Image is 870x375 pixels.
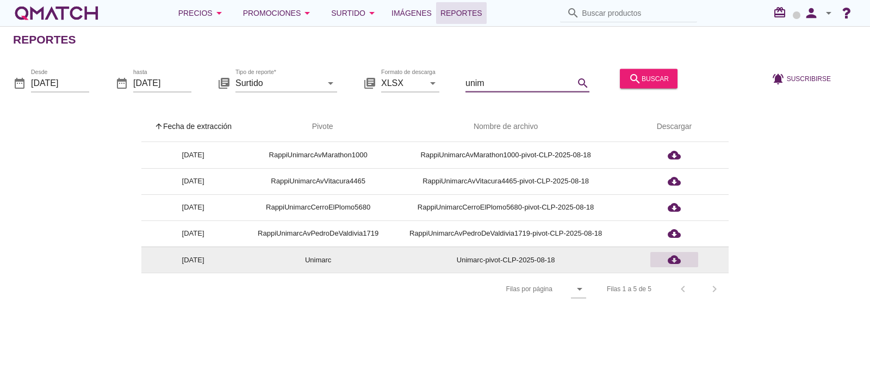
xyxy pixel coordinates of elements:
[141,194,245,220] td: [DATE]
[772,72,787,85] i: notifications_active
[668,149,681,162] i: cloud_download
[763,69,840,88] button: Suscribirse
[787,73,831,83] span: Suscribirse
[31,74,89,91] input: Desde
[391,194,620,220] td: RappiUnimarcCerroElPlomo5680-pivot-CLP-2025-08-18
[629,72,642,85] i: search
[245,220,391,247] td: RappiUnimarcAvPedroDeValdivia1719
[141,247,245,273] td: [DATE]
[178,7,226,20] div: Precios
[387,2,436,24] a: Imágenes
[245,194,391,220] td: RappiUnimarcCerroElPlomo5680
[391,112,620,142] th: Nombre de archivo: Not sorted.
[436,2,487,24] a: Reportes
[567,7,580,20] i: search
[800,5,822,21] i: person
[331,7,378,20] div: Surtido
[217,76,231,89] i: library_books
[133,74,191,91] input: hasta
[465,74,574,91] input: Filtrar por texto
[13,2,100,24] a: white-qmatch-logo
[170,2,234,24] button: Precios
[245,142,391,168] td: RappiUnimarcAvMarathon1000
[301,7,314,20] i: arrow_drop_down
[576,76,589,89] i: search
[629,72,669,85] div: buscar
[381,74,424,91] input: Formato de descarga
[245,168,391,194] td: RappiUnimarcAvVitacura4465
[115,76,128,89] i: date_range
[235,74,322,91] input: Tipo de reporte*
[141,168,245,194] td: [DATE]
[668,253,681,266] i: cloud_download
[154,122,163,131] i: arrow_upward
[620,112,729,142] th: Descargar: Not sorted.
[391,168,620,194] td: RappiUnimarcAvVitacura4465-pivot-CLP-2025-08-18
[243,7,314,20] div: Promociones
[363,76,376,89] i: library_books
[322,2,387,24] button: Surtido
[620,69,678,88] button: buscar
[365,7,378,20] i: arrow_drop_down
[234,2,323,24] button: Promociones
[213,7,226,20] i: arrow_drop_down
[397,273,586,305] div: Filas por página
[668,175,681,188] i: cloud_download
[822,7,835,20] i: arrow_drop_down
[573,282,586,296] i: arrow_drop_down
[13,31,76,48] h2: Reportes
[668,227,681,240] i: cloud_download
[668,201,681,214] i: cloud_download
[245,112,391,142] th: Pivote: Not sorted. Activate to sort ascending.
[391,247,620,273] td: Unimarc-pivot-CLP-2025-08-18
[582,4,691,22] input: Buscar productos
[141,220,245,247] td: [DATE]
[426,76,439,89] i: arrow_drop_down
[324,76,337,89] i: arrow_drop_down
[607,284,651,294] div: Filas 1 a 5 de 5
[141,142,245,168] td: [DATE]
[773,6,791,19] i: redeem
[391,220,620,247] td: RappiUnimarcAvPedroDeValdivia1719-pivot-CLP-2025-08-18
[391,7,432,20] span: Imágenes
[391,142,620,168] td: RappiUnimarcAvMarathon1000-pivot-CLP-2025-08-18
[13,76,26,89] i: date_range
[440,7,482,20] span: Reportes
[245,247,391,273] td: Unimarc
[141,112,245,142] th: Fecha de extracción: Sorted ascending. Activate to sort descending.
